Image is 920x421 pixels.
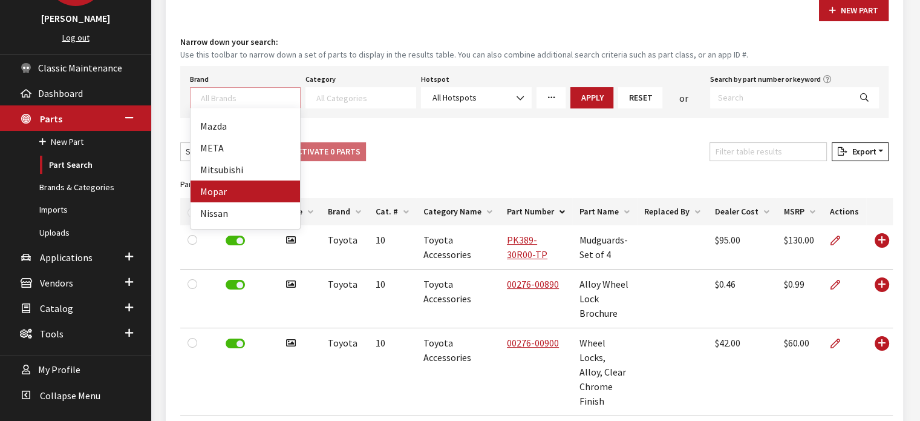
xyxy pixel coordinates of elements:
[416,225,500,270] td: Toyota Accessories
[777,270,823,328] td: $0.99
[38,87,83,99] span: Dashboard
[830,328,850,359] a: Edit Part
[572,198,637,225] th: Part Name: activate to sort column ascending
[321,270,368,328] td: Toyota
[305,74,336,85] label: Category
[618,87,662,108] button: Reset
[416,270,500,328] td: Toyota Accessories
[286,236,296,245] i: Has image
[710,87,850,108] input: Search
[368,225,416,270] td: 10
[507,337,559,349] a: 00276-00900
[432,92,477,103] span: All Hotspots
[416,198,500,225] th: Category Name: activate to sort column ascending
[38,62,122,74] span: Classic Maintenance
[416,328,500,416] td: Toyota Accessories
[866,328,893,416] td: Use Enter key to show more/less
[637,198,708,225] th: Replaced By: activate to sort column ascending
[507,278,559,290] a: 00276-00890
[823,198,866,225] th: Actions
[316,92,416,103] textarea: Search
[777,225,823,270] td: $130.00
[226,280,245,290] label: Deactivate Part
[40,277,73,289] span: Vendors
[421,74,449,85] label: Hotspot
[777,328,823,416] td: $60.00
[710,74,821,85] label: Search by part number or keyword
[40,113,62,125] span: Parts
[830,270,850,300] a: Edit Part
[180,36,889,48] h4: Narrow down your search:
[321,328,368,416] td: Toyota
[708,328,777,416] td: $42.00
[321,198,368,225] th: Brand: activate to sort column ascending
[866,270,893,328] td: Use Enter key to show more/less
[572,225,637,270] td: Mudguards-Set of 4
[40,328,64,340] span: Tools
[570,87,613,108] button: Apply
[191,181,300,202] li: Mopar
[572,270,637,328] td: Alloy Wheel Lock Brochure
[429,91,524,104] span: All Hotspots
[286,339,296,348] i: Has image
[180,48,889,61] small: Use this toolbar to narrow down a set of parts to display in the results table. You can also comb...
[777,198,823,225] th: MSRP: activate to sort column ascending
[40,390,100,402] span: Collapse Menu
[421,87,532,108] span: All Hotspots
[662,91,705,105] div: or
[286,280,296,290] i: Has image
[191,137,300,159] li: META
[321,225,368,270] td: Toyota
[866,225,893,270] td: Use Enter key to show more/less
[226,236,245,245] label: Deactivate Part
[190,87,301,108] span: Select a Brand
[180,171,893,198] caption: Part search results:
[191,202,300,224] li: Nissan
[708,225,777,270] td: $95.00
[226,339,245,348] label: Deactivate Part
[40,302,73,314] span: Catalog
[191,159,300,181] li: Mitsubishi
[847,146,876,157] span: Export
[537,87,566,108] a: More Filters
[62,32,90,43] a: Log out
[850,87,879,108] button: Search
[368,198,416,225] th: Cat. #: activate to sort column ascending
[368,270,416,328] td: 10
[40,251,93,264] span: Applications
[832,142,889,161] button: Export
[368,328,416,416] td: 10
[201,92,300,103] textarea: Search
[572,328,637,416] td: Wheel Locks, Alloy, Clear Chrome Finish
[708,270,777,328] td: $0.46
[507,234,547,260] a: PK389-30R00-TP
[708,198,777,225] th: Dealer Cost: activate to sort column ascending
[830,225,850,256] a: Edit Part
[191,115,300,137] li: Mazda
[191,224,300,246] li: Saturn
[38,364,80,376] span: My Profile
[500,198,572,225] th: Part Number: activate to sort column descending
[12,11,139,25] h3: [PERSON_NAME]
[305,87,416,108] span: Select a Category
[710,142,827,161] input: Filter table results
[190,74,209,85] label: Brand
